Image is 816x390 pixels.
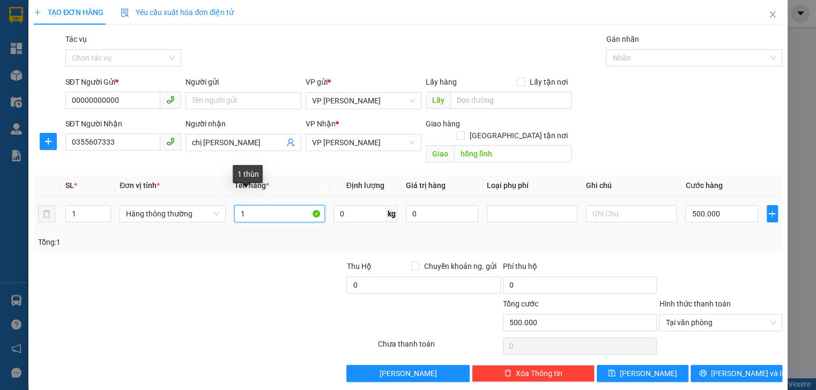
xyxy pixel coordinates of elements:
th: Loại phụ phí [483,175,582,196]
label: Hình thức thanh toán [659,299,730,308]
span: Xóa Thông tin [516,367,562,379]
span: Cước hàng [685,181,722,190]
span: kg [387,205,397,222]
span: Hàng thông thường [126,206,219,222]
span: [PERSON_NAME] [620,367,677,379]
span: TẠO ĐƠN HÀNG [34,8,103,17]
button: printer[PERSON_NAME] và In [691,365,782,382]
input: 0 [406,205,478,222]
span: [PERSON_NAME] và In [711,367,786,379]
span: Định lượng [346,181,384,190]
span: VP Hoàng Liệt [312,93,415,109]
span: Yêu cầu xuất hóa đơn điện tử [121,8,234,17]
label: Gán nhãn [606,35,639,43]
span: plus [34,9,41,16]
input: Dọc đường [454,145,572,162]
th: Ghi chú [582,175,681,196]
input: VD: Bàn, Ghế [234,205,325,222]
button: save[PERSON_NAME] [597,365,688,382]
div: Chưa thanh toán [377,338,502,357]
button: plus [40,133,57,150]
span: Tại văn phòng [665,314,775,331]
div: Phí thu hộ [503,260,657,276]
span: Lấy [426,92,450,109]
button: plus [767,205,778,222]
span: Thu Hộ [346,262,371,271]
span: VP Nhận [306,119,336,128]
span: Chuyển khoản ng. gửi [420,260,501,272]
span: Tên hàng [234,181,269,190]
span: close [768,10,777,19]
input: Ghi Chú [586,205,677,222]
span: Lấy tận nơi [525,76,572,88]
span: user-add [286,138,295,147]
span: [GEOGRAPHIC_DATA] tận nơi [465,130,572,141]
div: 1 thùn [233,165,263,183]
span: VP Hồng Lĩnh [312,134,415,151]
span: Lấy hàng [426,78,457,86]
span: printer [699,369,707,378]
span: [PERSON_NAME] [380,367,437,379]
div: Người nhận [186,118,301,130]
span: phone [166,137,175,146]
div: VP gửi [306,76,421,88]
button: [PERSON_NAME] [346,365,469,382]
span: delete [504,369,511,378]
span: plus [40,137,56,146]
span: Giao [426,145,454,162]
span: Giá trị hàng [406,181,446,190]
input: Dọc đường [450,92,572,109]
div: SĐT Người Nhận [65,118,181,130]
span: plus [767,209,777,218]
span: Đơn vị tính [120,181,160,190]
span: save [608,369,615,378]
span: phone [166,95,175,104]
label: Tác vụ [65,35,87,43]
button: deleteXóa Thông tin [472,365,595,382]
span: SL [65,181,74,190]
span: Giao hàng [426,119,460,128]
span: Tổng cước [503,299,538,308]
div: Tổng: 1 [38,236,315,248]
button: delete [38,205,55,222]
div: SĐT Người Gửi [65,76,181,88]
div: Người gửi [186,76,301,88]
img: icon [121,9,129,17]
